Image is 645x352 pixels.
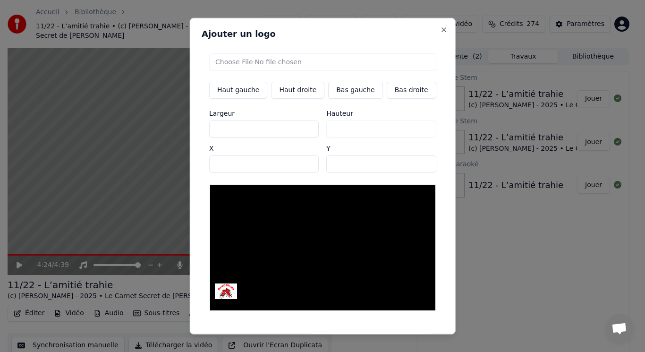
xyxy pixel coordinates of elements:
[328,81,382,98] button: Bas gauche
[209,110,319,116] label: Largeur
[271,81,324,98] button: Haut droite
[326,145,436,151] label: Y
[209,145,319,151] label: X
[386,334,443,351] button: Sauvegarder
[326,110,436,116] label: Hauteur
[209,81,267,98] button: Haut gauche
[215,283,237,299] img: Logo
[386,81,436,98] button: Bas droite
[340,334,382,351] button: Annuler
[202,29,444,38] h2: Ajouter un logo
